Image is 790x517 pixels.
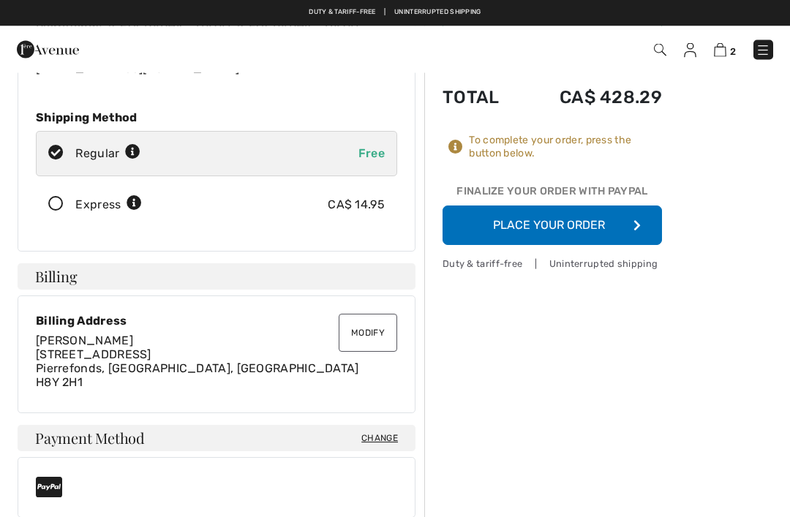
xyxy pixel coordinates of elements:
a: 2 [714,41,736,59]
td: CA$ 428.29 [521,73,662,123]
img: My Info [684,43,696,58]
span: Free [358,147,385,161]
div: Regular [75,146,140,163]
div: Duty & tariff-free | Uninterrupted shipping [443,257,662,271]
button: Place Your Order [443,206,662,246]
div: Finalize Your Order with PayPal [443,184,662,206]
img: Search [654,44,666,56]
span: Billing [35,270,77,284]
span: Change [361,432,398,445]
div: Express [75,197,142,214]
button: Modify [339,314,397,352]
span: [STREET_ADDRESS] Pierrefonds, [GEOGRAPHIC_DATA], [GEOGRAPHIC_DATA] H8Y 2H1 [36,348,359,390]
div: Shipping Method [36,111,397,125]
td: Total [443,73,521,123]
img: Menu [756,43,770,58]
div: CA$ 14.95 [328,197,385,214]
a: Duty & tariff-free | Uninterrupted shipping [309,8,481,15]
span: Payment Method [35,431,145,446]
div: To complete your order, press the button below. [469,135,662,161]
img: Shopping Bag [714,43,726,57]
a: 1ère Avenue [17,42,79,56]
span: 2 [730,46,736,57]
span: [PERSON_NAME] [36,334,133,348]
img: 1ère Avenue [17,35,79,64]
div: Billing Address [36,314,397,328]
